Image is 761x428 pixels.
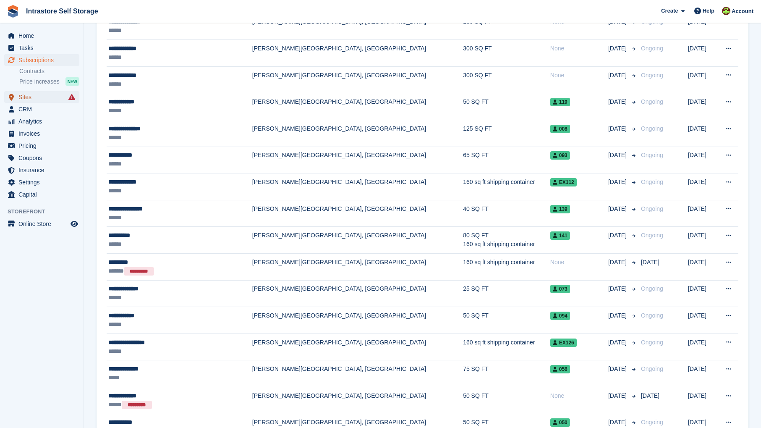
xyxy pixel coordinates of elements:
span: [DATE] [608,151,628,160]
span: 093 [550,151,570,160]
td: [PERSON_NAME][GEOGRAPHIC_DATA], [GEOGRAPHIC_DATA] [252,66,463,93]
span: Ongoing [641,205,663,212]
i: Smart entry sync failures have occurred [68,94,75,100]
td: [PERSON_NAME][GEOGRAPHIC_DATA], [GEOGRAPHIC_DATA] [252,120,463,147]
a: Intrastore Self Storage [23,4,102,18]
td: [DATE] [688,254,717,281]
span: 008 [550,125,570,133]
td: 125 SQ FT [463,120,550,147]
span: [DATE] [608,258,628,267]
a: Preview store [69,219,79,229]
span: Ongoing [641,152,663,158]
td: 300 SQ FT [463,66,550,93]
td: [PERSON_NAME][GEOGRAPHIC_DATA], [GEOGRAPHIC_DATA] [252,147,463,173]
td: 160 sq ft shipping container [463,254,550,281]
span: [DATE] [608,124,628,133]
a: menu [4,91,79,103]
td: 80 SQ FT 160 sq ft shipping container [463,227,550,254]
td: [DATE] [688,173,717,200]
span: 094 [550,312,570,320]
span: [DATE] [608,391,628,400]
td: 65 SQ FT [463,147,550,173]
td: 50 SQ FT [463,387,550,414]
span: [DATE] [608,44,628,53]
div: None [550,44,608,53]
span: Ongoing [641,45,663,52]
td: [PERSON_NAME][GEOGRAPHIC_DATA], [GEOGRAPHIC_DATA] [252,13,463,40]
td: [PERSON_NAME][GEOGRAPHIC_DATA], [GEOGRAPHIC_DATA] [252,360,463,387]
td: 50 SQ FT [463,307,550,334]
span: [DATE] [608,284,628,293]
td: 75 SQ FT [463,360,550,387]
span: [DATE] [608,418,628,427]
span: [DATE] [608,231,628,240]
td: [DATE] [688,227,717,254]
span: [DATE] [608,365,628,373]
a: menu [4,42,79,54]
td: 40 SQ FT [463,200,550,227]
span: Ongoing [641,125,663,132]
span: Price increases [19,78,60,86]
span: 050 [550,418,570,427]
td: [DATE] [688,280,717,307]
td: [PERSON_NAME][GEOGRAPHIC_DATA], [GEOGRAPHIC_DATA] [252,227,463,254]
td: [PERSON_NAME][GEOGRAPHIC_DATA], [GEOGRAPHIC_DATA] [252,254,463,281]
a: menu [4,128,79,139]
span: [DATE] [641,392,659,399]
td: [DATE] [688,360,717,387]
a: menu [4,189,79,200]
span: EX112 [550,178,577,186]
span: Help [703,7,714,15]
span: [DATE] [608,178,628,186]
td: [DATE] [688,66,717,93]
span: Account [732,7,753,16]
span: Capital [18,189,69,200]
td: [DATE] [688,307,717,334]
span: Ongoing [641,419,663,425]
div: None [550,391,608,400]
span: Ongoing [641,232,663,239]
span: [DATE] [608,338,628,347]
div: NEW [65,77,79,86]
td: [PERSON_NAME][GEOGRAPHIC_DATA], [GEOGRAPHIC_DATA] [252,280,463,307]
span: [DATE] [608,311,628,320]
span: Storefront [8,207,84,216]
span: Ongoing [641,365,663,372]
a: Price increases NEW [19,77,79,86]
td: 50 SQ FT [463,93,550,120]
td: [DATE] [688,387,717,414]
div: None [550,258,608,267]
td: [DATE] [688,333,717,360]
td: [PERSON_NAME][GEOGRAPHIC_DATA], [GEOGRAPHIC_DATA] [252,307,463,334]
td: [DATE] [688,120,717,147]
a: menu [4,218,79,230]
td: 160 sq ft shipping container [463,173,550,200]
a: menu [4,152,79,164]
span: Settings [18,176,69,188]
a: menu [4,54,79,66]
span: Invoices [18,128,69,139]
td: 300 SQ FT [463,40,550,67]
td: 25 SQ FT [463,280,550,307]
img: Emily Clark [722,7,730,15]
a: menu [4,140,79,152]
span: Online Store [18,218,69,230]
td: [DATE] [688,93,717,120]
a: menu [4,30,79,42]
td: [PERSON_NAME][GEOGRAPHIC_DATA], [GEOGRAPHIC_DATA] [252,40,463,67]
span: Home [18,30,69,42]
a: menu [4,116,79,127]
span: Ongoing [641,285,663,292]
span: Sites [18,91,69,103]
span: Create [661,7,678,15]
td: [DATE] [688,200,717,227]
a: Contracts [19,67,79,75]
span: [DATE] [608,71,628,80]
span: Tasks [18,42,69,54]
a: menu [4,164,79,176]
td: 160 sq ft shipping container [463,333,550,360]
span: CRM [18,103,69,115]
td: [DATE] [688,13,717,40]
td: [PERSON_NAME][GEOGRAPHIC_DATA], [GEOGRAPHIC_DATA] [252,333,463,360]
span: 141 [550,231,570,240]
